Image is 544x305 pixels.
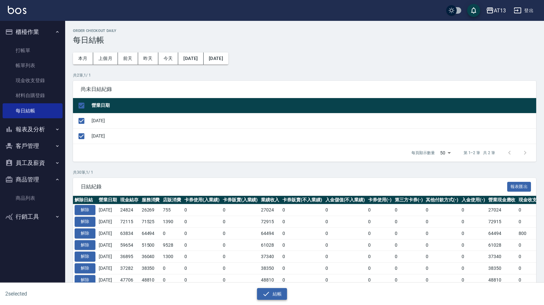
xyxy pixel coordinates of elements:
[259,239,281,251] td: 61028
[161,239,183,251] td: 9528
[75,275,95,285] button: 解除
[183,251,221,263] td: 0
[90,128,536,144] td: [DATE]
[487,216,517,228] td: 72915
[140,216,162,228] td: 71525
[424,239,460,251] td: 0
[3,103,63,118] a: 每日結帳
[183,216,221,228] td: 0
[281,251,324,263] td: 0
[281,196,324,204] th: 卡券販賣(不入業績)
[324,196,367,204] th: 入金儲值(不入業績)
[119,227,140,239] td: 63834
[3,43,63,58] a: 打帳單
[324,227,367,239] td: 0
[8,6,26,14] img: Logo
[467,4,480,17] button: save
[183,204,221,216] td: 0
[393,239,424,251] td: 0
[460,216,487,228] td: 0
[393,196,424,204] th: 第三方卡券(-)
[140,196,162,204] th: 服務消費
[324,274,367,286] td: 0
[324,216,367,228] td: 0
[81,86,528,93] span: 尚未日結紀錄
[119,216,140,228] td: 72115
[178,52,203,65] button: [DATE]
[183,239,221,251] td: 0
[424,216,460,228] td: 0
[140,274,162,286] td: 48810
[424,227,460,239] td: 0
[281,227,324,239] td: 0
[183,263,221,274] td: 0
[324,204,367,216] td: 0
[81,183,507,190] span: 日結紀錄
[424,274,460,286] td: 0
[3,208,63,225] button: 行銷工具
[138,52,158,65] button: 昨天
[366,239,393,251] td: 0
[366,204,393,216] td: 0
[161,216,183,228] td: 1390
[97,239,119,251] td: [DATE]
[464,150,495,156] p: 第 1–2 筆 共 2 筆
[460,204,487,216] td: 0
[73,169,536,175] p: 共 30 筆, 1 / 1
[257,288,287,300] button: 結帳
[281,204,324,216] td: 0
[97,251,119,263] td: [DATE]
[259,216,281,228] td: 72915
[90,98,536,113] th: 營業日期
[259,251,281,263] td: 37340
[204,52,228,65] button: [DATE]
[221,196,260,204] th: 卡券販賣(入業績)
[161,251,183,263] td: 1300
[483,4,508,17] button: AT13
[221,239,260,251] td: 0
[73,72,536,78] p: 共 2 筆, 1 / 1
[3,88,63,103] a: 材料自購登錄
[366,274,393,286] td: 0
[424,251,460,263] td: 0
[97,263,119,274] td: [DATE]
[73,52,93,65] button: 本月
[75,263,95,273] button: 解除
[511,5,536,17] button: 登出
[75,228,95,239] button: 解除
[221,251,260,263] td: 0
[90,113,536,128] td: [DATE]
[281,274,324,286] td: 0
[221,216,260,228] td: 0
[161,204,183,216] td: 755
[161,196,183,204] th: 店販消費
[97,204,119,216] td: [DATE]
[221,274,260,286] td: 0
[75,240,95,250] button: 解除
[259,196,281,204] th: 業績收入
[259,227,281,239] td: 64494
[366,196,393,204] th: 卡券使用(-)
[183,227,221,239] td: 0
[487,239,517,251] td: 61028
[75,205,95,215] button: 解除
[3,73,63,88] a: 現金收支登錄
[3,171,63,188] button: 商品管理
[140,239,162,251] td: 51500
[93,52,118,65] button: 上個月
[366,251,393,263] td: 0
[460,251,487,263] td: 0
[487,263,517,274] td: 38350
[119,239,140,251] td: 59654
[281,216,324,228] td: 0
[460,274,487,286] td: 0
[494,7,506,15] div: AT13
[424,204,460,216] td: 0
[487,251,517,263] td: 37340
[259,274,281,286] td: 48810
[324,263,367,274] td: 0
[75,252,95,262] button: 解除
[487,204,517,216] td: 27024
[97,227,119,239] td: [DATE]
[161,274,183,286] td: 0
